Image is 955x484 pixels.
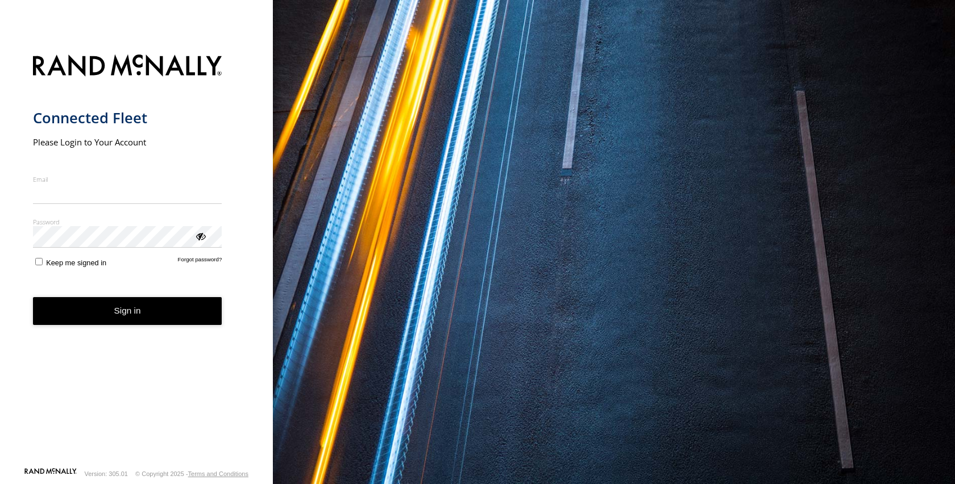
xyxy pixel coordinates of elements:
label: Password [33,218,222,226]
input: Keep me signed in [35,258,43,265]
a: Terms and Conditions [188,470,248,477]
a: Forgot password? [178,256,222,267]
h1: Connected Fleet [33,109,222,127]
a: Visit our Website [24,468,77,479]
form: main [33,48,240,467]
div: © Copyright 2025 - [135,470,248,477]
button: Sign in [33,297,222,325]
img: Rand McNally [33,52,222,81]
label: Email [33,175,222,183]
div: ViewPassword [194,230,206,241]
h2: Please Login to Your Account [33,136,222,148]
span: Keep me signed in [46,258,106,267]
div: Version: 305.01 [85,470,128,477]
